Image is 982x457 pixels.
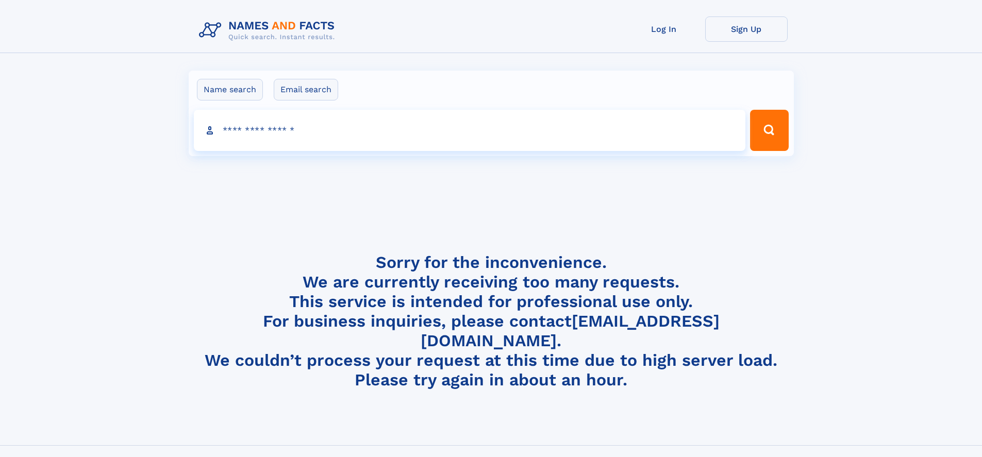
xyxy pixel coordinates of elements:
[274,79,338,100] label: Email search
[750,110,788,151] button: Search Button
[421,311,720,350] a: [EMAIL_ADDRESS][DOMAIN_NAME]
[195,252,788,390] h4: Sorry for the inconvenience. We are currently receiving too many requests. This service is intend...
[705,16,788,42] a: Sign Up
[197,79,263,100] label: Name search
[623,16,705,42] a: Log In
[195,16,343,44] img: Logo Names and Facts
[194,110,746,151] input: search input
